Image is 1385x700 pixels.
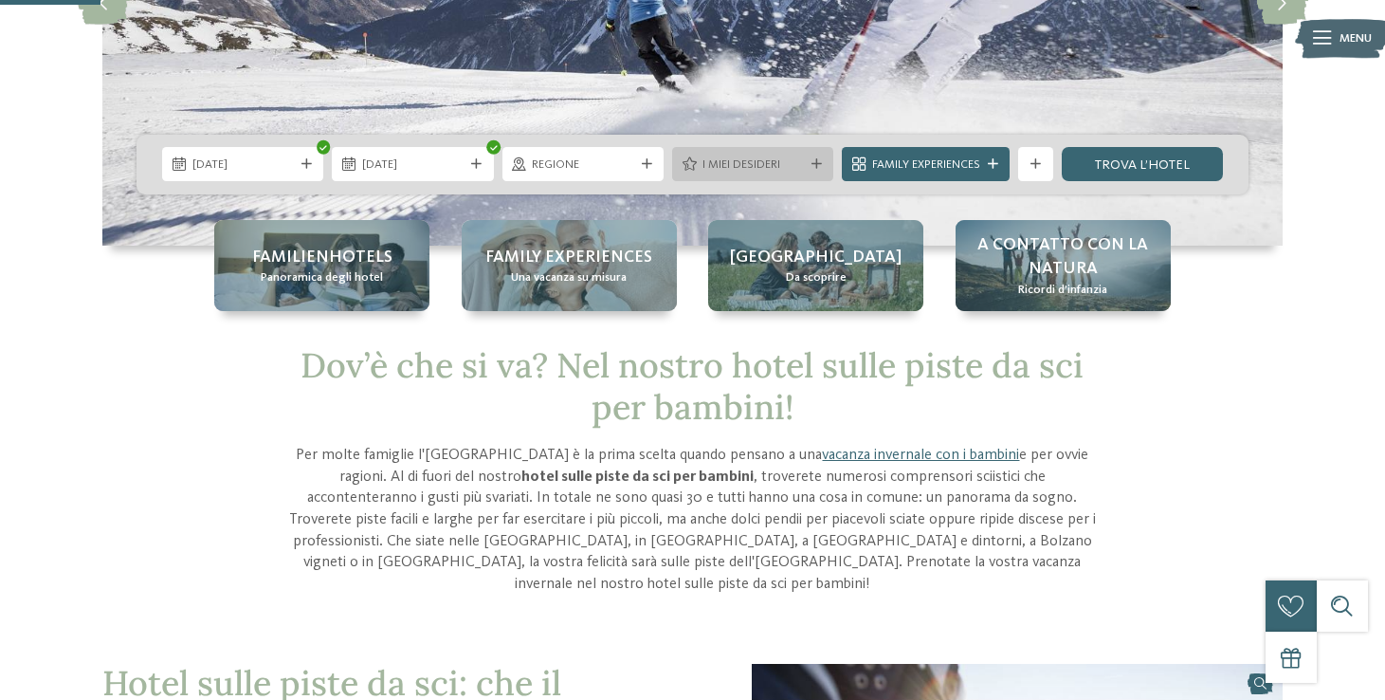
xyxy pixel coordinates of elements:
[521,470,754,485] strong: hotel sulle piste da sci per bambini
[192,157,294,174] span: [DATE]
[261,269,383,286] span: Panoramica degli hotel
[973,233,1154,281] span: A contatto con la natura
[252,246,392,269] span: Familienhotels
[532,157,633,174] span: Regione
[485,246,652,269] span: Family experiences
[511,269,627,286] span: Una vacanza su misura
[214,220,429,311] a: Hotel sulle piste da sci per bambini: divertimento senza confini Familienhotels Panoramica degli ...
[702,157,804,174] span: I miei desideri
[1018,282,1107,299] span: Ricordi d’infanzia
[362,157,464,174] span: [DATE]
[462,220,677,311] a: Hotel sulle piste da sci per bambini: divertimento senza confini Family experiences Una vacanza s...
[786,269,847,286] span: Da scoprire
[730,246,902,269] span: [GEOGRAPHIC_DATA]
[1062,147,1223,181] a: trova l’hotel
[708,220,923,311] a: Hotel sulle piste da sci per bambini: divertimento senza confini [GEOGRAPHIC_DATA] Da scoprire
[872,157,980,174] span: Family Experiences
[822,448,1019,463] a: vacanza invernale con i bambini
[956,220,1171,311] a: Hotel sulle piste da sci per bambini: divertimento senza confini A contatto con la natura Ricordi...
[287,445,1099,596] p: Per molte famiglie l'[GEOGRAPHIC_DATA] è la prima scelta quando pensano a una e per ovvie ragioni...
[301,343,1084,428] span: Dov’è che si va? Nel nostro hotel sulle piste da sci per bambini!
